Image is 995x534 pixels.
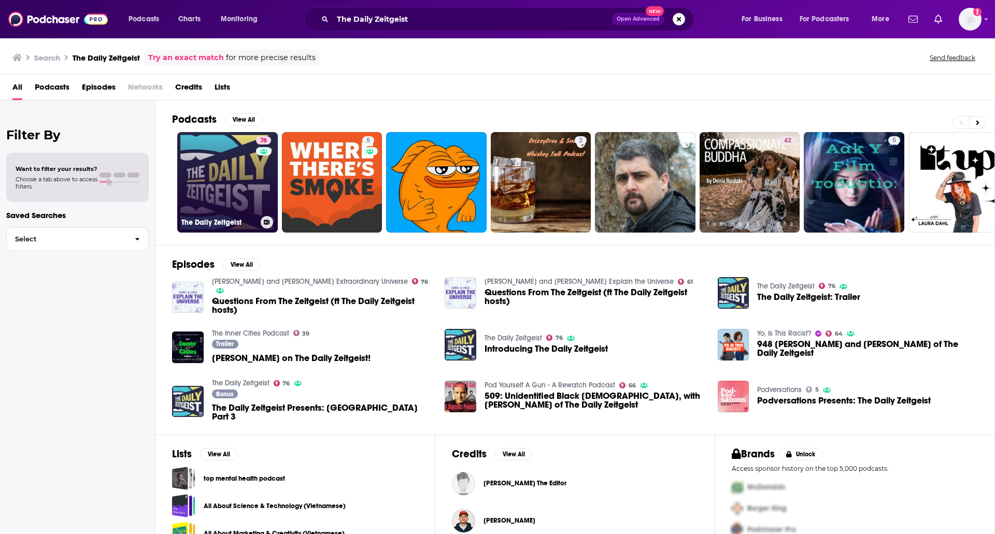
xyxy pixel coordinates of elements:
span: 76 [421,280,428,284]
a: 5 [804,132,904,233]
a: Daniel and Jorge Explain the Universe [485,277,674,286]
span: Episodes [82,79,116,100]
h2: Episodes [172,258,215,271]
a: The Daily Zeitgeist Presents: Santa University Part 3 [212,403,433,421]
a: PodcastsView All [172,113,262,126]
a: Zell's on The Daily Zeitgeist! [172,331,204,363]
a: 948 Miles Gray and Jack O’Brien of The Daily Zeitgeist [757,340,978,357]
a: Podcasts [35,79,69,100]
a: 509: Unidentified Black Males, with Miles Gray of The Daily Zeitgeist [445,381,476,412]
a: 39 [293,330,310,336]
h2: Credits [452,448,487,460]
span: Credits [175,79,202,100]
span: Want to filter your results? [16,165,97,172]
img: The Daily Zeitgeist: Trailer [718,277,749,309]
button: open menu [214,11,271,27]
button: View All [200,448,237,460]
button: Select [6,227,149,251]
span: [PERSON_NAME] The Editor [484,479,566,487]
span: Charts [178,12,201,26]
span: Open Advanced [617,17,660,22]
span: Podchaser Pro [747,525,796,534]
span: Podcasts [129,12,159,26]
p: Saved Searches [6,210,149,220]
a: All About Science & Technology (Vietnamese) [204,500,346,512]
img: Questions From The Zeitgeist (ft The Daily Zeitgeist hosts) [172,282,204,313]
span: [PERSON_NAME] [484,516,535,525]
a: 2 [575,136,587,145]
a: 76 [256,136,271,145]
img: Introducing The Daily Zeitgeist [445,329,476,360]
a: Questions From The Zeitgeist (ft The Daily Zeitgeist hosts) [212,297,433,314]
span: Bonus [216,391,233,397]
a: Yo, Is This Racist? [757,329,811,338]
a: 5 [888,136,900,145]
span: 76 [260,136,267,146]
div: Search podcasts, credits, & more... [314,7,704,31]
h2: Filter By [6,127,149,142]
button: open menu [121,11,173,27]
a: 76 [819,283,835,289]
a: 64 [826,330,843,337]
a: 509: Unidentified Black Males, with Miles Gray of The Daily Zeitgeist [485,392,705,409]
a: ListsView All [172,448,237,460]
a: Pod Yourself A Gun - A Rewatch Podcast [485,381,615,389]
button: open menu [734,11,795,27]
span: 76 [556,336,563,340]
h2: Podcasts [172,113,217,126]
span: The Daily Zeitgeist: Trailer [757,293,860,301]
span: Networks [128,79,163,100]
span: 39 [302,331,309,336]
a: Bryan The Editor [484,479,566,487]
a: 66 [619,382,636,388]
span: 76 [828,284,835,288]
a: Try an exact match [148,52,224,64]
span: 66 [629,383,636,388]
a: 2 [491,132,591,233]
span: 509: Unidentified Black [DEMOGRAPHIC_DATA], with [PERSON_NAME] of The Daily Zeitgeist [485,392,705,409]
a: Miles Gray [484,516,535,525]
img: Bryan The Editor [452,472,475,495]
a: 76 [412,278,429,284]
button: Bryan The EditorBryan The Editor [452,467,698,500]
a: 76 [546,335,563,341]
button: open menu [864,11,902,27]
button: open menu [793,11,864,27]
a: 5 [806,386,819,393]
span: New [646,6,664,16]
a: Podchaser - Follow, Share and Rate Podcasts [8,9,108,29]
svg: Add a profile image [973,8,982,16]
a: Miles Gray [452,509,475,532]
button: Send feedback [927,53,978,62]
a: 61 [678,279,693,285]
span: 61 [687,280,693,284]
a: CreditsView All [452,448,532,460]
a: Show notifications dropdown [904,10,922,28]
img: Questions From The Zeitgeist (ft The Daily Zeitgeist hosts) [445,277,476,309]
a: All About Science & Technology (Vietnamese) [172,494,195,517]
span: Burger King [747,504,787,513]
button: View All [495,448,532,460]
span: For Podcasters [800,12,849,26]
a: Introducing The Daily Zeitgeist [485,344,608,353]
a: 5 [362,136,374,145]
a: Questions From The Zeitgeist (ft The Daily Zeitgeist hosts) [485,288,705,306]
a: 42 [780,136,795,145]
a: The Daily Zeitgeist [212,379,269,387]
span: 5 [366,136,370,146]
a: top mental health podcast [204,473,285,484]
a: 42 [700,132,800,233]
a: Podversations [757,385,802,394]
img: 948 Miles Gray and Jack O’Brien of The Daily Zeitgeist [718,329,749,360]
a: All [12,79,22,100]
p: Access sponsor history on the top 5,000 podcasts. [732,465,978,472]
img: User Profile [959,8,982,31]
img: The Daily Zeitgeist Presents: Santa University Part 3 [172,386,204,417]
